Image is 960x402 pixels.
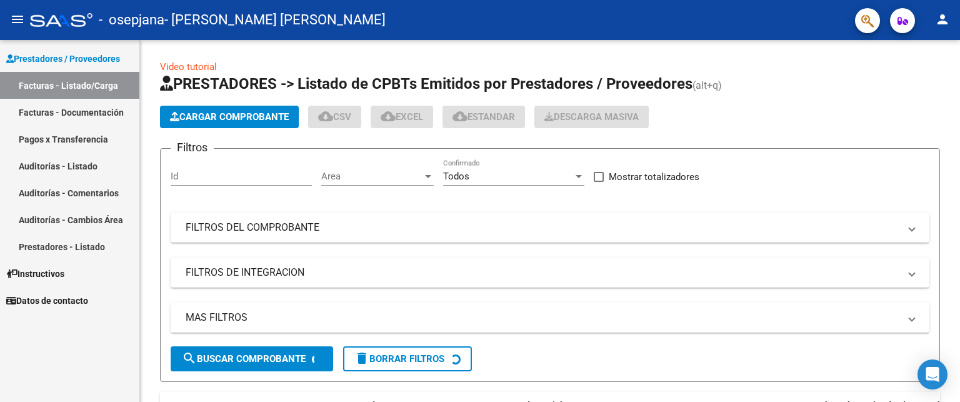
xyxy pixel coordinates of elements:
mat-panel-title: FILTROS DEL COMPROBANTE [186,221,899,234]
mat-icon: search [182,351,197,366]
button: Buscar Comprobante [171,346,333,371]
span: - [PERSON_NAME] [PERSON_NAME] [164,6,386,34]
span: Area [321,171,422,182]
span: CSV [318,111,351,123]
mat-expansion-panel-header: FILTROS DE INTEGRACION [171,258,929,288]
button: Cargar Comprobante [160,106,299,128]
button: Descarga Masiva [534,106,649,128]
button: Borrar Filtros [343,346,472,371]
span: Buscar Comprobante [182,353,306,364]
mat-expansion-panel-header: MAS FILTROS [171,303,929,333]
button: CSV [308,106,361,128]
mat-panel-title: MAS FILTROS [186,311,899,324]
span: PRESTADORES -> Listado de CPBTs Emitidos por Prestadores / Proveedores [160,75,692,93]
div: Open Intercom Messenger [917,359,947,389]
a: Video tutorial [160,61,217,73]
h3: Filtros [171,139,214,156]
span: (alt+q) [692,79,722,91]
span: Todos [443,171,469,182]
mat-icon: cloud_download [452,109,467,124]
span: - osepjana [99,6,164,34]
span: Estandar [452,111,515,123]
span: Borrar Filtros [354,353,444,364]
app-download-masive: Descarga masiva de comprobantes (adjuntos) [534,106,649,128]
mat-icon: person [935,12,950,27]
span: Descarga Masiva [544,111,639,123]
span: EXCEL [381,111,423,123]
span: Prestadores / Proveedores [6,52,120,66]
span: Datos de contacto [6,294,88,308]
mat-icon: cloud_download [381,109,396,124]
button: EXCEL [371,106,433,128]
span: Mostrar totalizadores [609,169,699,184]
mat-expansion-panel-header: FILTROS DEL COMPROBANTE [171,213,929,243]
mat-icon: menu [10,12,25,27]
button: Estandar [442,106,525,128]
mat-icon: cloud_download [318,109,333,124]
mat-icon: delete [354,351,369,366]
span: Instructivos [6,267,64,281]
span: Cargar Comprobante [170,111,289,123]
mat-panel-title: FILTROS DE INTEGRACION [186,266,899,279]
